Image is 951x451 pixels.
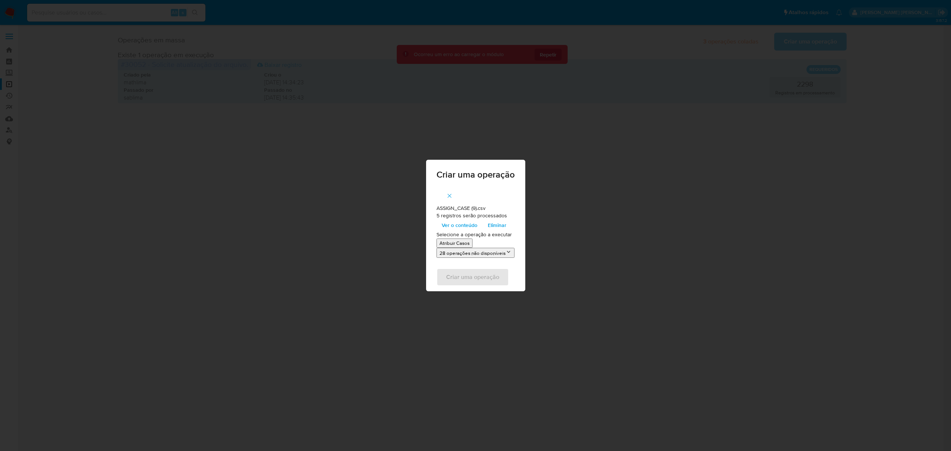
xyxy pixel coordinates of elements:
[488,220,506,230] span: Eliminar
[436,239,473,248] button: Atribuir Casos
[436,219,483,231] button: Ver o conteúdo
[436,212,515,220] p: 5 registros serão processados
[439,240,470,247] p: Atribuir Casos
[442,220,477,230] span: Ver o conteúdo
[436,248,515,258] button: 28 operações não disponíveis
[436,231,515,239] p: Selecione a operação a executar
[483,219,512,231] button: Eliminar
[436,205,515,212] p: ASSIGN_CASE (9).csv
[436,170,515,179] span: Criar uma operação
